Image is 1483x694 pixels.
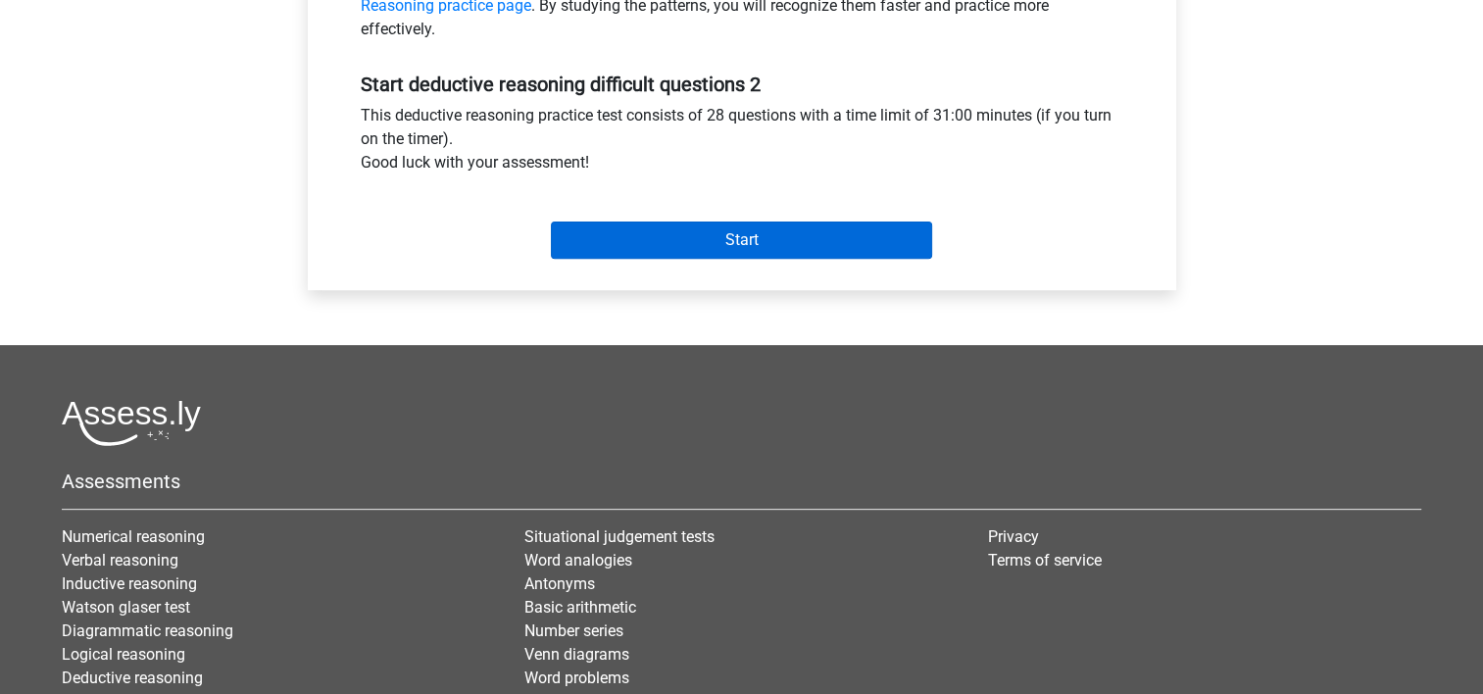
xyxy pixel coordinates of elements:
[524,551,632,570] a: Word analogies
[346,104,1138,182] div: This deductive reasoning practice test consists of 28 questions with a time limit of 31:00 minute...
[62,527,205,546] a: Numerical reasoning
[62,400,201,446] img: Assessly logo
[62,470,1421,493] h5: Assessments
[524,669,629,687] a: Word problems
[62,645,185,664] a: Logical reasoning
[524,598,636,617] a: Basic arithmetic
[988,551,1102,570] a: Terms of service
[62,598,190,617] a: Watson glaser test
[524,574,595,593] a: Antonyms
[62,669,203,687] a: Deductive reasoning
[62,621,233,640] a: Diagrammatic reasoning
[62,574,197,593] a: Inductive reasoning
[524,621,623,640] a: Number series
[524,645,629,664] a: Venn diagrams
[524,527,715,546] a: Situational judgement tests
[551,222,932,259] input: Start
[62,551,178,570] a: Verbal reasoning
[988,527,1039,546] a: Privacy
[361,73,1123,96] h5: Start deductive reasoning difficult questions 2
